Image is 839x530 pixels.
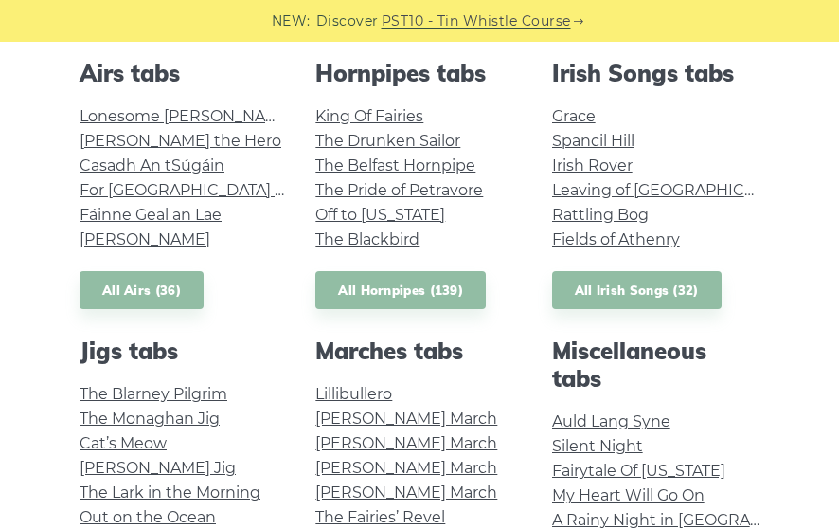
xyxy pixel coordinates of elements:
[552,107,596,125] a: Grace
[315,206,445,224] a: Off to [US_STATE]
[315,132,460,150] a: The Drunken Sailor
[80,107,295,125] a: Lonesome [PERSON_NAME]
[80,385,227,403] a: The Blarney Pilgrim
[552,338,759,393] h2: Miscellaneous tabs
[80,338,287,365] h2: Jigs tabs
[552,60,759,87] h2: Irish Songs tabs
[315,508,445,526] a: The Fairies’ Revel
[315,230,419,248] a: The Blackbird
[382,10,571,32] a: PST10 - Tin Whistle Course
[552,486,705,504] a: My Heart Will Go On
[315,181,483,199] a: The Pride of Petravore
[80,410,220,428] a: The Monaghan Jig
[315,156,475,174] a: The Belfast Hornpipe
[552,181,796,199] a: Leaving of [GEOGRAPHIC_DATA]
[315,385,392,403] a: Lillibullero
[316,10,379,32] span: Discover
[80,271,204,310] a: All Airs (36)
[80,508,216,526] a: Out on the Ocean
[315,271,486,310] a: All Hornpipes (139)
[80,60,287,87] h2: Airs tabs
[552,437,643,455] a: Silent Night
[552,230,680,248] a: Fields of Athenry
[80,434,167,452] a: Cat’s Meow
[80,459,236,477] a: [PERSON_NAME] Jig
[315,60,523,87] h2: Hornpipes tabs
[272,10,311,32] span: NEW:
[552,206,649,224] a: Rattling Bog
[315,459,497,477] a: [PERSON_NAME] March
[315,434,497,452] a: [PERSON_NAME] March
[315,338,523,365] h2: Marches tabs
[552,156,633,174] a: Irish Rover
[552,271,722,310] a: All Irish Songs (32)
[552,462,725,480] a: Fairytale Of [US_STATE]
[552,132,634,150] a: Spancil Hill
[80,132,281,150] a: [PERSON_NAME] the Hero
[80,156,224,174] a: Casadh An tSúgáin
[315,410,497,428] a: [PERSON_NAME] March
[80,206,222,224] a: Fáinne Geal an Lae
[552,412,670,430] a: Auld Lang Syne
[315,107,423,125] a: King Of Fairies
[80,181,440,199] a: For [GEOGRAPHIC_DATA] I Won’t Say Her Name
[315,484,497,502] a: [PERSON_NAME] March
[80,484,260,502] a: The Lark in the Morning
[80,230,210,248] a: [PERSON_NAME]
